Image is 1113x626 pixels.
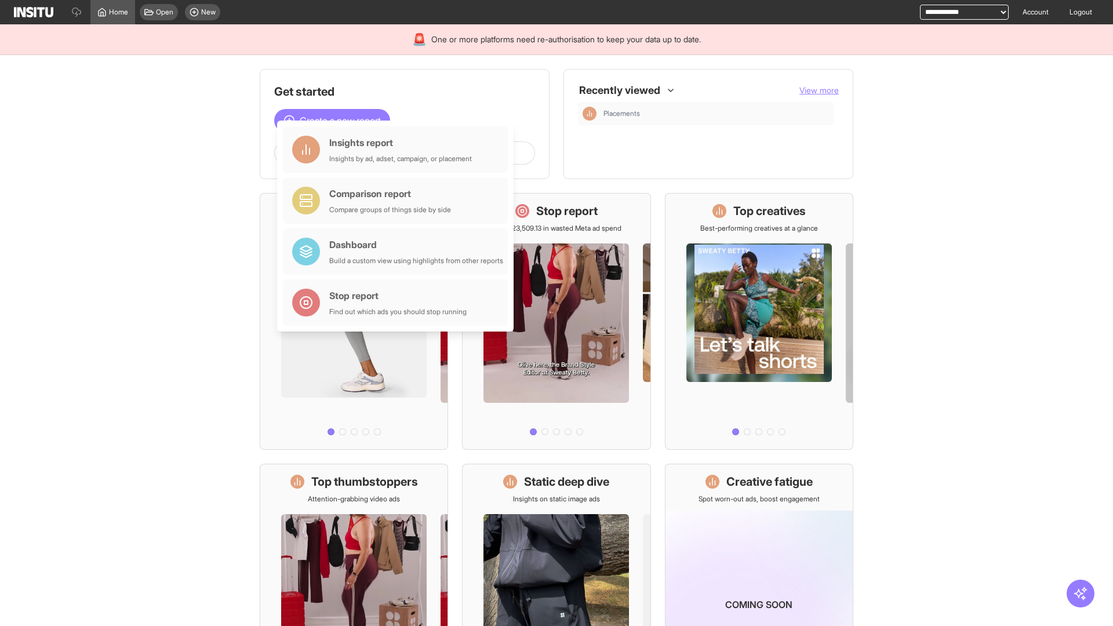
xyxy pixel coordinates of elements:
[524,474,609,490] h1: Static deep dive
[431,34,701,45] span: One or more platforms need re-authorisation to keep your data up to date.
[665,193,853,450] a: Top creativesBest-performing creatives at a glance
[329,307,467,316] div: Find out which ads you should stop running
[583,107,596,121] div: Insights
[329,238,503,252] div: Dashboard
[201,8,216,17] span: New
[311,474,418,490] h1: Top thumbstoppers
[733,203,806,219] h1: Top creatives
[260,193,448,450] a: What's live nowSee all active ads instantly
[14,7,53,17] img: Logo
[799,85,839,96] button: View more
[274,83,535,100] h1: Get started
[412,31,427,48] div: 🚨
[603,109,640,118] span: Placements
[462,193,650,450] a: Stop reportSave £23,509.13 in wasted Meta ad spend
[329,256,503,265] div: Build a custom view using highlights from other reports
[300,114,381,128] span: Create a new report
[109,8,128,17] span: Home
[603,109,830,118] span: Placements
[329,289,467,303] div: Stop report
[329,205,451,214] div: Compare groups of things side by side
[156,8,173,17] span: Open
[491,224,621,233] p: Save £23,509.13 in wasted Meta ad spend
[329,136,472,150] div: Insights report
[700,224,818,233] p: Best-performing creatives at a glance
[329,187,451,201] div: Comparison report
[329,154,472,163] div: Insights by ad, adset, campaign, or placement
[308,494,400,504] p: Attention-grabbing video ads
[274,109,390,132] button: Create a new report
[799,85,839,95] span: View more
[536,203,598,219] h1: Stop report
[513,494,600,504] p: Insights on static image ads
